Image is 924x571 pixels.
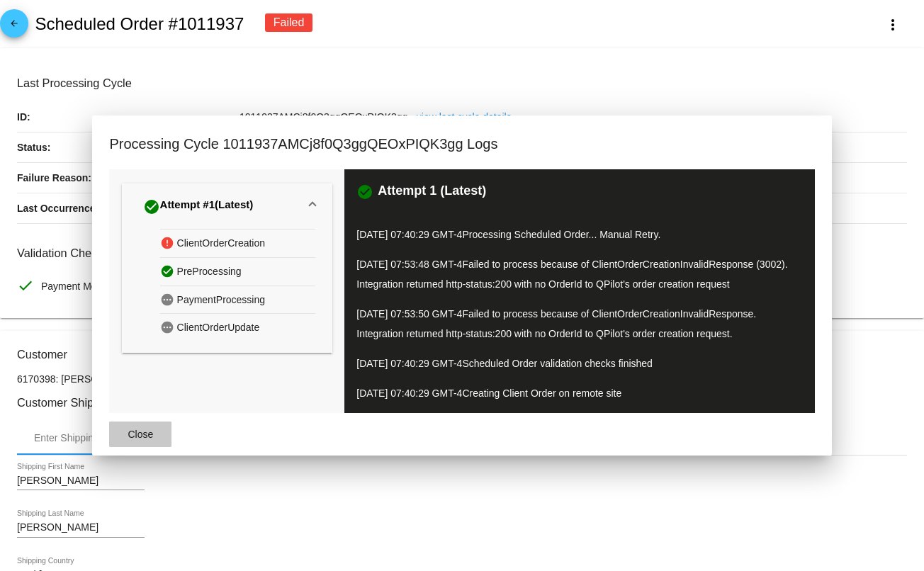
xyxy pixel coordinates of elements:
div: Enter Shipping Address [34,432,137,443]
span: Failed to process because of ClientOrderCreationInvalidResponse (3002). Integration returned http... [356,259,787,290]
span: Scheduled Order validation checks finished [462,358,653,369]
a: view last cycle details [417,102,512,132]
span: Payment Method set [41,271,132,301]
p: [DATE] 07:40:29 GMT-4 [356,354,802,373]
input: Shipping First Name [17,475,145,487]
mat-icon: pending [160,289,177,310]
mat-icon: arrow_back [6,18,23,35]
mat-icon: check_circle [143,198,160,215]
h2: Scheduled Order #1011937 [35,14,244,34]
mat-icon: pending [160,317,177,337]
div: Attempt #1 [143,196,254,218]
p: Status: [17,132,240,162]
span: ClientOrderCreation [177,232,266,254]
span: PreProcessing [177,261,242,283]
h3: Validation Checks [17,247,907,260]
p: Failure Reason: [17,163,240,193]
h3: Customer [17,348,907,361]
p: [DATE] 07:40:29 GMT-4 [356,383,802,403]
input: Shipping Last Name [17,522,145,533]
h3: Customer Shipping [17,396,907,409]
mat-icon: more_vert [884,16,901,33]
span: ClientOrderUpdate [177,317,260,339]
span: Processing Scheduled Order... Manual Retry. [462,229,660,240]
p: [DATE] 07:53:48 GMT-4 [356,254,802,294]
div: Attempt #1(Latest) [122,229,332,353]
p: ID: [17,102,240,132]
mat-icon: error [160,232,177,253]
p: 6170398: [PERSON_NAME] [PERSON_NAME][EMAIL_ADDRESS][DOMAIN_NAME] [17,373,907,385]
p: [DATE] 07:40:29 GMT-4 [356,225,802,244]
mat-icon: check [17,277,34,294]
span: PaymentProcessing [177,289,266,311]
span: Failed to process because of ClientOrderCreationInvalidResponse. Integration returned http-status... [356,308,756,339]
span: (Latest) [215,198,253,215]
h3: Last Processing Cycle [17,77,907,90]
h3: Attempt 1 (Latest) [378,183,486,200]
div: Failed [265,13,313,32]
span: Creating Client Order on remote site [462,388,621,399]
mat-icon: check_circle [160,261,177,281]
mat-expansion-panel-header: Attempt #1(Latest) [122,183,332,229]
mat-icon: check_circle [356,183,373,200]
h1: Processing Cycle 1011937AMCj8f0Q3ggQEOxPIQK3gg Logs [109,132,497,155]
span: Close [128,429,154,440]
p: Last Occurrence: [17,193,240,223]
span: 1011937AMCj8f0Q3ggQEOxPIQK3gg - [240,111,414,123]
button: Close dialog [109,422,171,447]
p: [DATE] 07:53:50 GMT-4 [356,304,802,344]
